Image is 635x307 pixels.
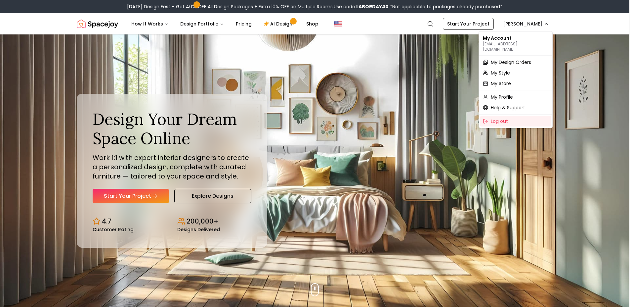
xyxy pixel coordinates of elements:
[491,104,525,111] span: Help & Support
[491,94,513,100] span: My Profile
[483,41,548,52] p: [EMAIL_ADDRESS][DOMAIN_NAME]
[480,33,551,54] div: My Account
[491,70,510,76] span: My Style
[491,59,531,66] span: My Design Orders
[479,31,553,128] div: [PERSON_NAME]
[480,57,551,68] a: My Design Orders
[480,68,551,78] a: My Style
[480,92,551,102] a: My Profile
[491,118,508,125] span: Log out
[480,102,551,113] a: Help & Support
[480,78,551,89] a: My Store
[491,80,511,87] span: My Store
